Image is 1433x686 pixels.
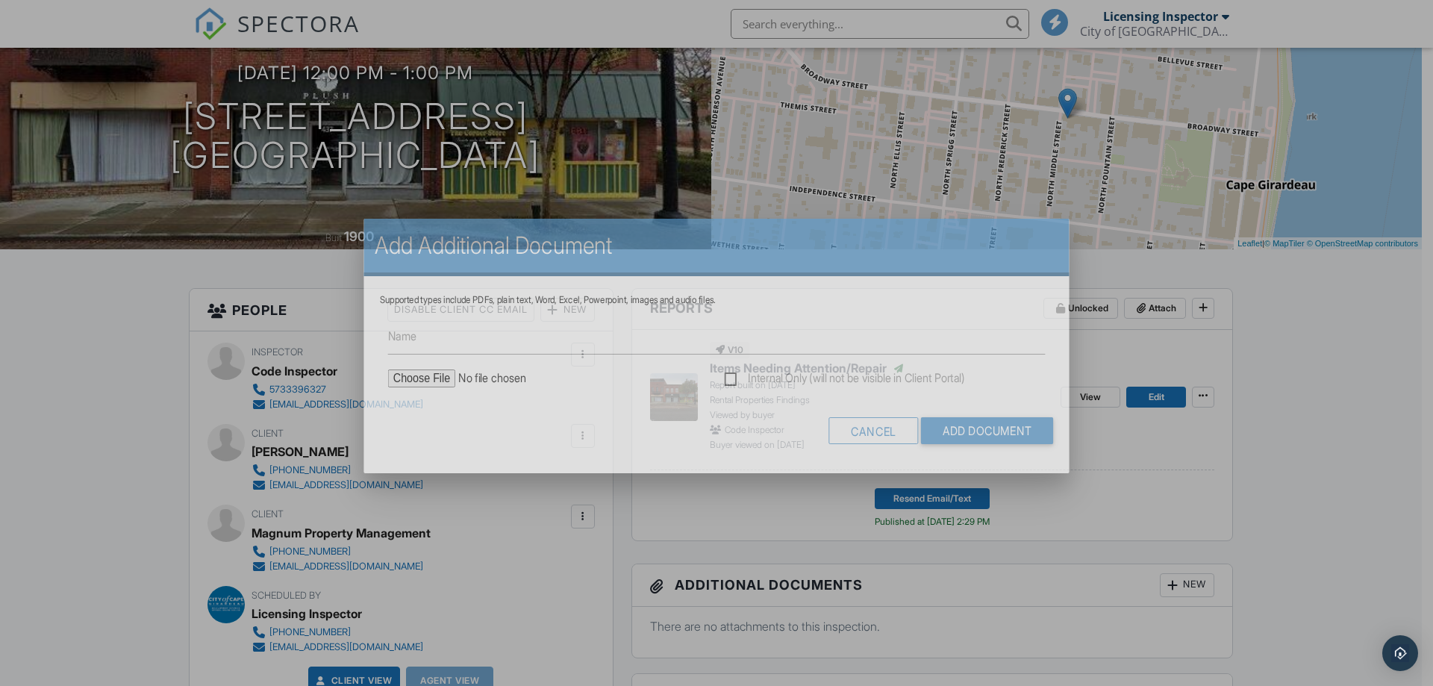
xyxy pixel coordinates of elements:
[388,328,416,344] label: Name
[921,417,1053,444] input: Add Document
[380,294,1053,306] div: Supported types include PDFs, plain text, Word, Excel, Powerpoint, images and audio files.
[828,417,918,444] div: Cancel
[725,371,964,390] label: Internal Only (will not be visible in Client Portal)
[375,231,1059,261] h2: Add Additional Document
[1382,635,1418,671] div: Open Intercom Messenger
